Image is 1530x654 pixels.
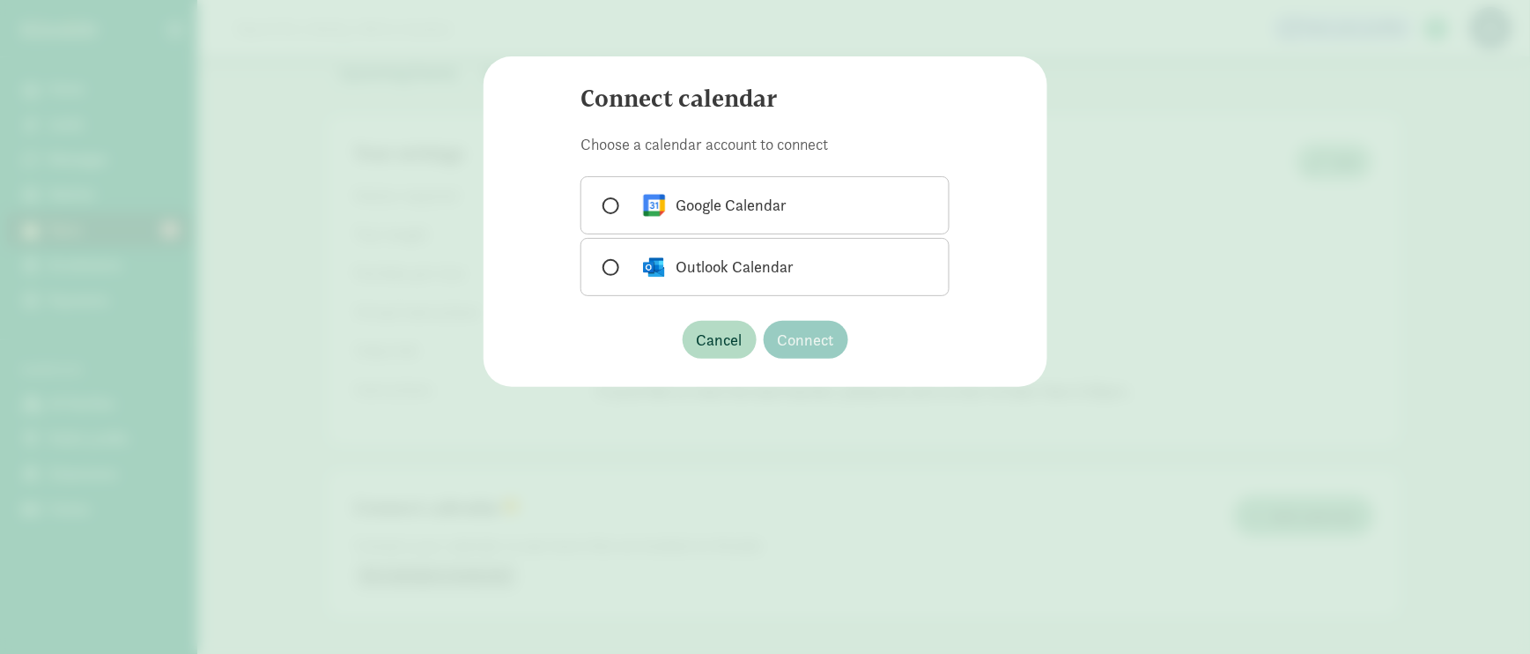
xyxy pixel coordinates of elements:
span: Cancel [697,328,743,352]
p: Choose a calendar account to connect [580,134,950,155]
button: Connect [764,321,848,359]
span: Connect [778,328,834,352]
div: Outlook Calendar [640,253,794,281]
div: Google Calendar [640,191,787,219]
button: Cancel [683,321,757,359]
h3: Connect calendar [580,85,950,113]
iframe: Chat Widget [1442,569,1530,654]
